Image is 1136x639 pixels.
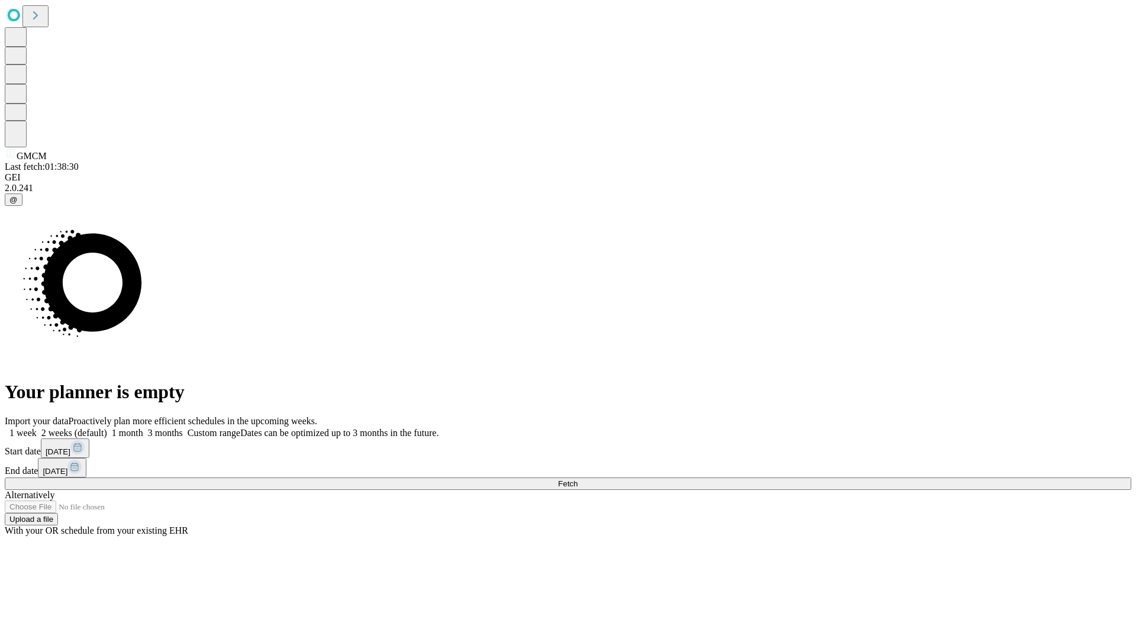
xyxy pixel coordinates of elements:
[188,428,240,438] span: Custom range
[5,416,69,426] span: Import your data
[5,490,54,500] span: Alternatively
[17,151,47,161] span: GMCM
[41,438,89,458] button: [DATE]
[148,428,183,438] span: 3 months
[5,183,1131,193] div: 2.0.241
[9,428,37,438] span: 1 week
[46,447,70,456] span: [DATE]
[9,195,18,204] span: @
[5,193,22,206] button: @
[5,172,1131,183] div: GEI
[43,467,67,476] span: [DATE]
[5,162,79,172] span: Last fetch: 01:38:30
[41,428,107,438] span: 2 weeks (default)
[38,458,86,477] button: [DATE]
[5,438,1131,458] div: Start date
[240,428,438,438] span: Dates can be optimized up to 3 months in the future.
[558,479,577,488] span: Fetch
[112,428,143,438] span: 1 month
[5,477,1131,490] button: Fetch
[5,513,58,525] button: Upload a file
[69,416,317,426] span: Proactively plan more efficient schedules in the upcoming weeks.
[5,525,188,535] span: With your OR schedule from your existing EHR
[5,458,1131,477] div: End date
[5,381,1131,403] h1: Your planner is empty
